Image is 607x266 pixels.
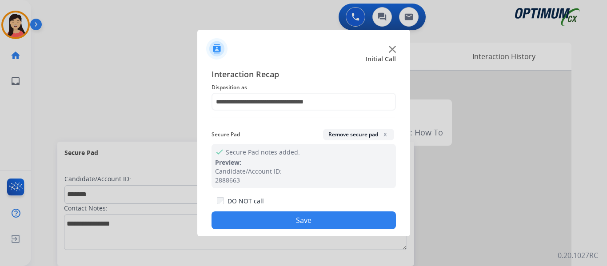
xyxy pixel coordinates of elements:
[212,144,396,188] div: Secure Pad notes added.
[215,158,241,167] span: Preview:
[228,197,264,206] label: DO NOT call
[382,131,389,138] span: x
[323,129,394,140] button: Remove secure padx
[212,68,396,82] span: Interaction Recap
[215,147,222,155] mat-icon: check
[215,167,392,185] div: Candidate/Account ID: 2888663
[212,129,240,140] span: Secure Pad
[212,82,396,93] span: Disposition as
[212,211,396,229] button: Save
[366,55,396,64] span: Initial Call
[206,38,228,60] img: contactIcon
[558,250,598,261] p: 0.20.1027RC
